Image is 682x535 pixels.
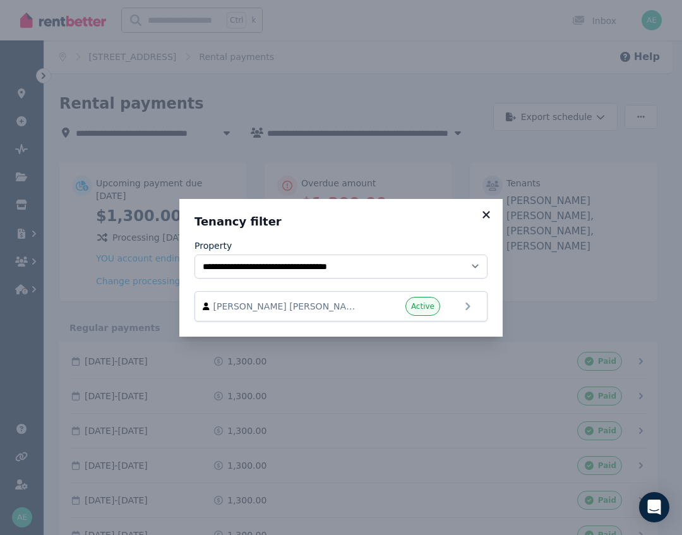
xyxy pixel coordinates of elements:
[213,300,357,313] span: [PERSON_NAME] [PERSON_NAME], [PERSON_NAME], and [PERSON_NAME]
[194,239,232,252] label: Property
[194,214,488,229] h3: Tenancy filter
[194,291,488,322] a: [PERSON_NAME] [PERSON_NAME], [PERSON_NAME], and [PERSON_NAME]Active
[639,492,669,522] div: Open Intercom Messenger
[411,301,434,311] span: Active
